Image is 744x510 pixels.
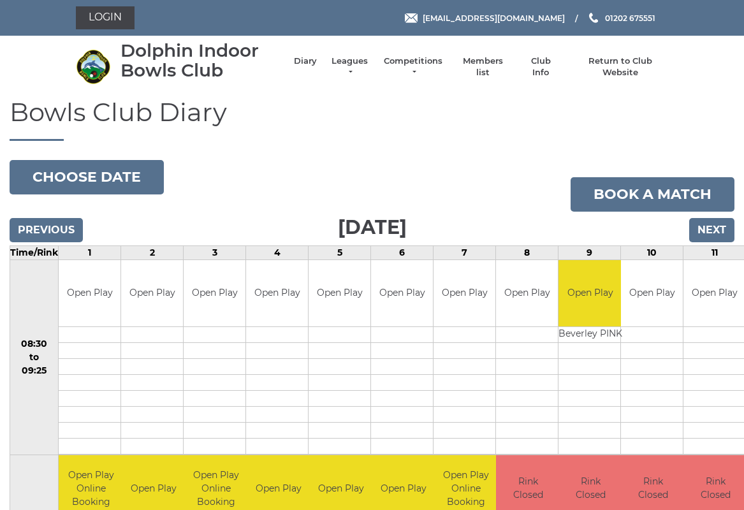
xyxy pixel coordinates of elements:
td: Open Play [371,260,433,327]
td: 10 [621,245,683,259]
span: 01202 675551 [605,13,655,22]
td: Open Play [558,260,622,327]
a: Phone us 01202 675551 [587,12,655,24]
div: Dolphin Indoor Bowls Club [120,41,281,80]
td: Open Play [434,260,495,327]
td: Open Play [621,260,683,327]
td: 4 [246,245,309,259]
a: Login [76,6,135,29]
td: 1 [59,245,121,259]
input: Next [689,218,734,242]
button: Choose date [10,160,164,194]
h1: Bowls Club Diary [10,98,734,141]
td: Open Play [496,260,558,327]
a: Leagues [330,55,370,78]
a: Email [EMAIL_ADDRESS][DOMAIN_NAME] [405,12,565,24]
img: Email [405,13,418,23]
td: Beverley PINK [558,327,622,343]
td: Open Play [246,260,308,327]
img: Dolphin Indoor Bowls Club [76,49,111,84]
td: 08:30 to 09:25 [10,259,59,455]
td: 5 [309,245,371,259]
td: 8 [496,245,558,259]
td: Open Play [309,260,370,327]
td: Time/Rink [10,245,59,259]
td: 6 [371,245,434,259]
img: Phone us [589,13,598,23]
td: 7 [434,245,496,259]
span: [EMAIL_ADDRESS][DOMAIN_NAME] [423,13,565,22]
a: Members list [456,55,509,78]
input: Previous [10,218,83,242]
a: Club Info [522,55,559,78]
td: 3 [184,245,246,259]
a: Book a match [571,177,734,212]
td: 9 [558,245,621,259]
a: Diary [294,55,317,67]
td: Open Play [121,260,183,327]
a: Competitions [383,55,444,78]
td: Open Play [184,260,245,327]
a: Return to Club Website [572,55,668,78]
td: Open Play [59,260,120,327]
td: 2 [121,245,184,259]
